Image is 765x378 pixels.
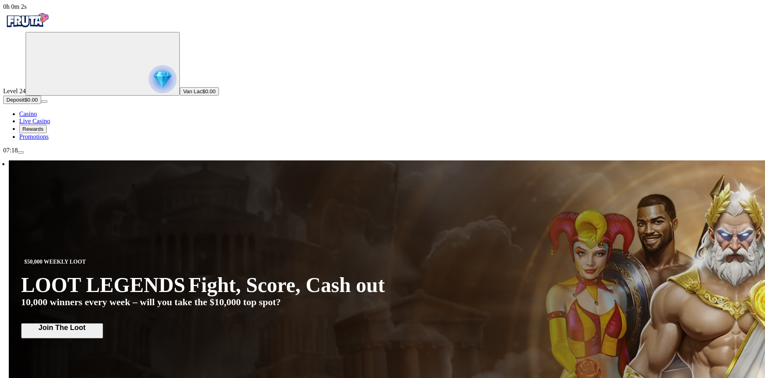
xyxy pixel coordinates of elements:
[21,323,103,338] button: Join The Loot
[24,97,38,103] span: $0.00
[21,273,185,297] span: LOOT LEGENDS
[3,10,51,30] img: Fruta
[19,118,50,124] a: poker-chip iconLive Casino
[3,25,51,32] a: Fruta
[18,151,24,154] button: menu
[19,133,49,140] span: Promotions
[3,147,18,154] span: 07:18
[26,32,180,96] button: reward progress
[183,88,202,94] span: Van Lac
[6,97,24,103] span: Deposit
[21,257,89,267] span: $50,000 WEEKLY LOOT
[41,100,48,103] button: menu
[19,133,49,140] a: gift-inverted iconPromotions
[149,65,177,93] img: reward progress
[180,87,219,96] button: Van Lac$0.00
[19,118,50,124] span: Live Casino
[19,110,37,117] span: Casino
[3,96,41,104] button: Depositplus icon$0.00
[19,125,47,133] button: reward iconRewards
[3,10,762,140] nav: Primary
[3,88,26,94] span: Level 24
[22,126,44,132] span: Rewards
[202,88,215,94] span: $0.00
[3,3,27,10] span: user session time
[189,275,385,296] span: Fight, Score, Cash out
[19,110,37,117] a: diamond iconCasino
[25,324,99,332] span: Join The Loot
[21,297,281,308] span: 10,000 winners every week – will you take the $10,000 top spot?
